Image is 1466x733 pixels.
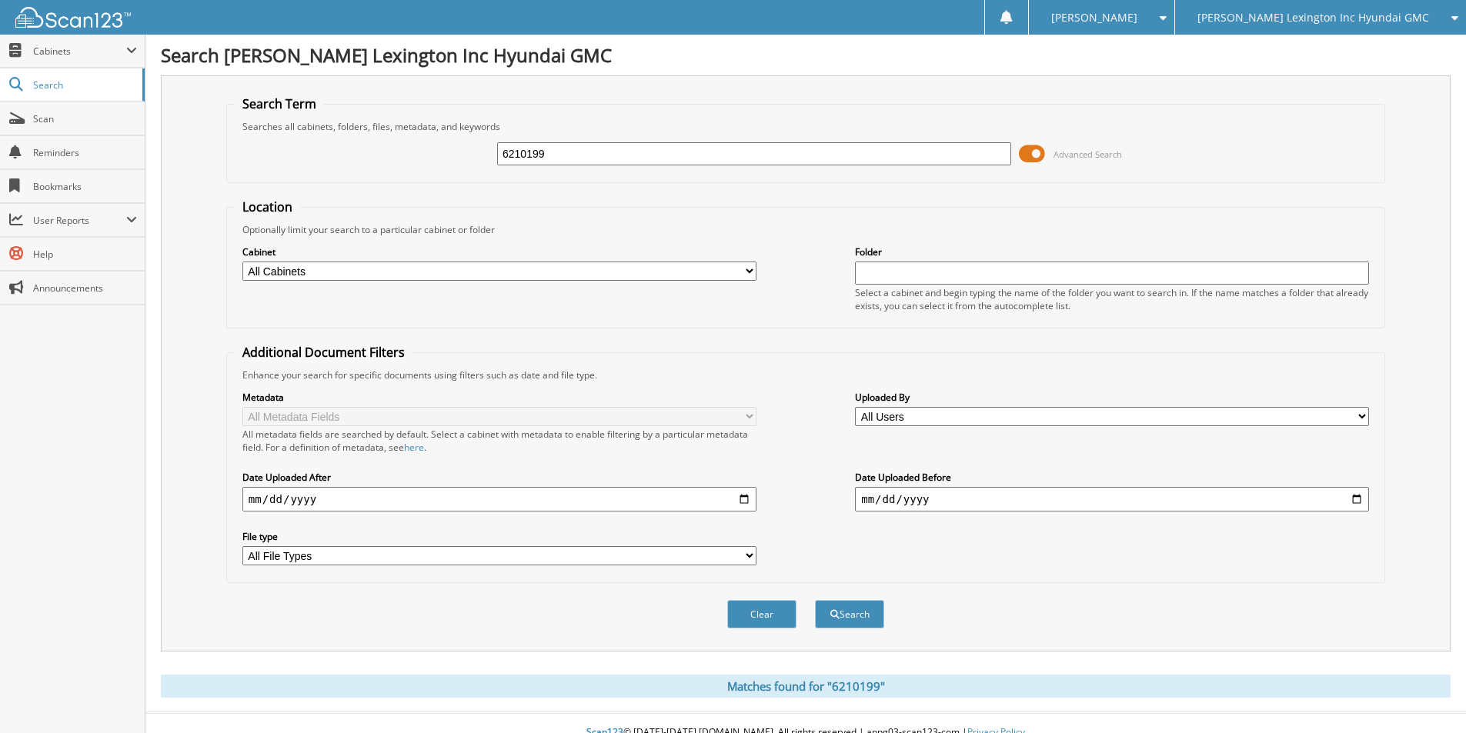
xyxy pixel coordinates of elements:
input: start [242,487,756,511]
span: [PERSON_NAME] [1051,13,1137,22]
div: Optionally limit your search to a particular cabinet or folder [235,223,1377,236]
div: Searches all cabinets, folders, files, metadata, and keywords [235,120,1377,133]
legend: Search Term [235,95,324,112]
legend: Location [235,198,300,215]
label: Uploaded By [855,391,1369,404]
input: end [855,487,1369,511]
div: Enhance your search for specific documents using filters such as date and file type. [235,368,1377,381]
span: User Reports [33,214,126,227]
span: Search [33,78,135,92]
label: Date Uploaded After [242,471,756,484]
label: Metadata [242,391,756,404]
div: Select a cabinet and begin typing the name of the folder you want to search in. If the name match... [855,286,1369,312]
div: Matches found for "6210199" [161,675,1451,698]
label: File type [242,530,756,543]
span: [PERSON_NAME] Lexington Inc Hyundai GMC [1197,13,1429,22]
label: Cabinet [242,245,756,258]
label: Folder [855,245,1369,258]
button: Clear [727,600,796,628]
span: Help [33,248,137,261]
span: Advanced Search [1054,148,1122,160]
span: Bookmarks [33,180,137,193]
span: Cabinets [33,45,126,58]
h1: Search [PERSON_NAME] Lexington Inc Hyundai GMC [161,42,1451,68]
a: here [404,441,424,454]
button: Search [815,600,884,628]
label: Date Uploaded Before [855,471,1369,484]
span: Reminders [33,146,137,159]
span: Scan [33,112,137,125]
img: scan123-logo-white.svg [15,7,131,28]
div: All metadata fields are searched by default. Select a cabinet with metadata to enable filtering b... [242,428,756,454]
span: Announcements [33,282,137,295]
legend: Additional Document Filters [235,344,412,361]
